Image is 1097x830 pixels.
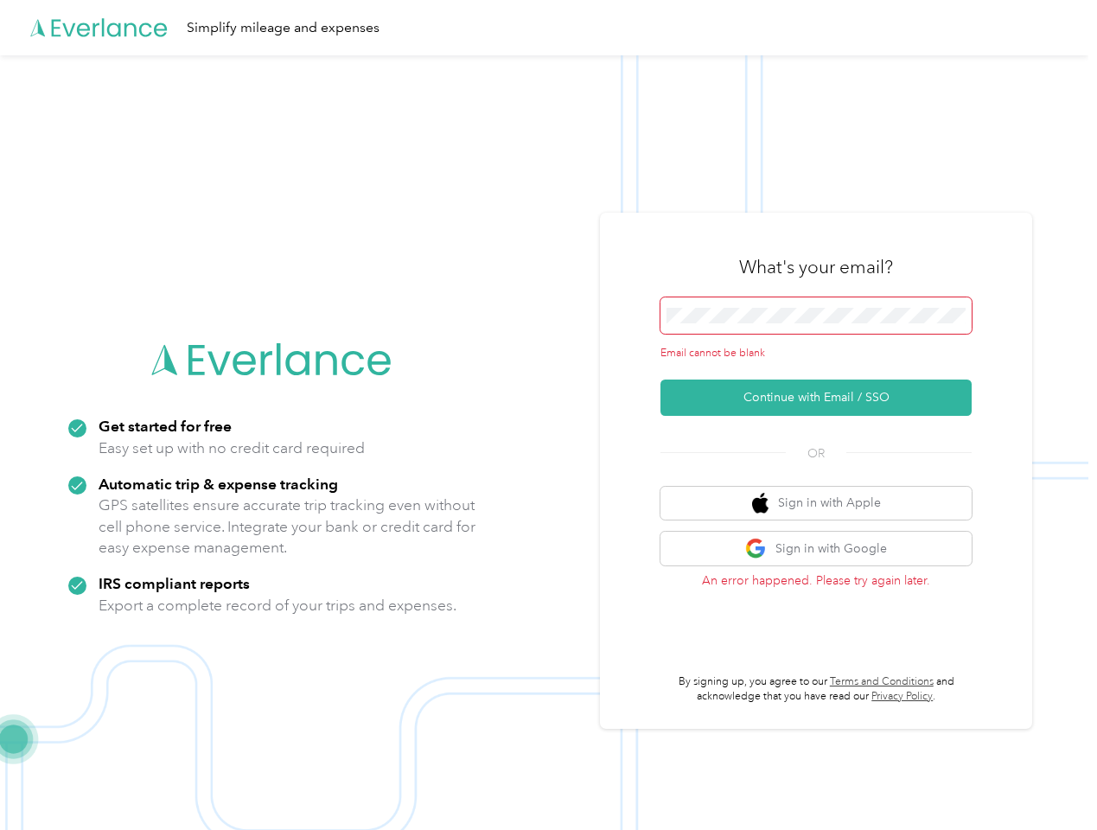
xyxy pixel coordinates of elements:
[660,346,972,361] div: Email cannot be blank
[99,475,338,493] strong: Automatic trip & expense tracking
[99,574,250,592] strong: IRS compliant reports
[660,532,972,565] button: google logoSign in with Google
[745,538,767,559] img: google logo
[739,255,893,279] h3: What's your email?
[786,444,846,463] span: OR
[99,495,476,559] p: GPS satellites ensure accurate trip tracking even without cell phone service. Integrate your bank...
[99,437,365,459] p: Easy set up with no credit card required
[660,571,972,590] p: An error happened. Please try again later.
[660,674,972,705] p: By signing up, you agree to our and acknowledge that you have read our .
[830,675,934,688] a: Terms and Conditions
[187,17,379,39] div: Simplify mileage and expenses
[660,487,972,520] button: apple logoSign in with Apple
[871,690,933,703] a: Privacy Policy
[99,417,232,435] strong: Get started for free
[660,380,972,416] button: Continue with Email / SSO
[752,493,769,514] img: apple logo
[99,595,456,616] p: Export a complete record of your trips and expenses.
